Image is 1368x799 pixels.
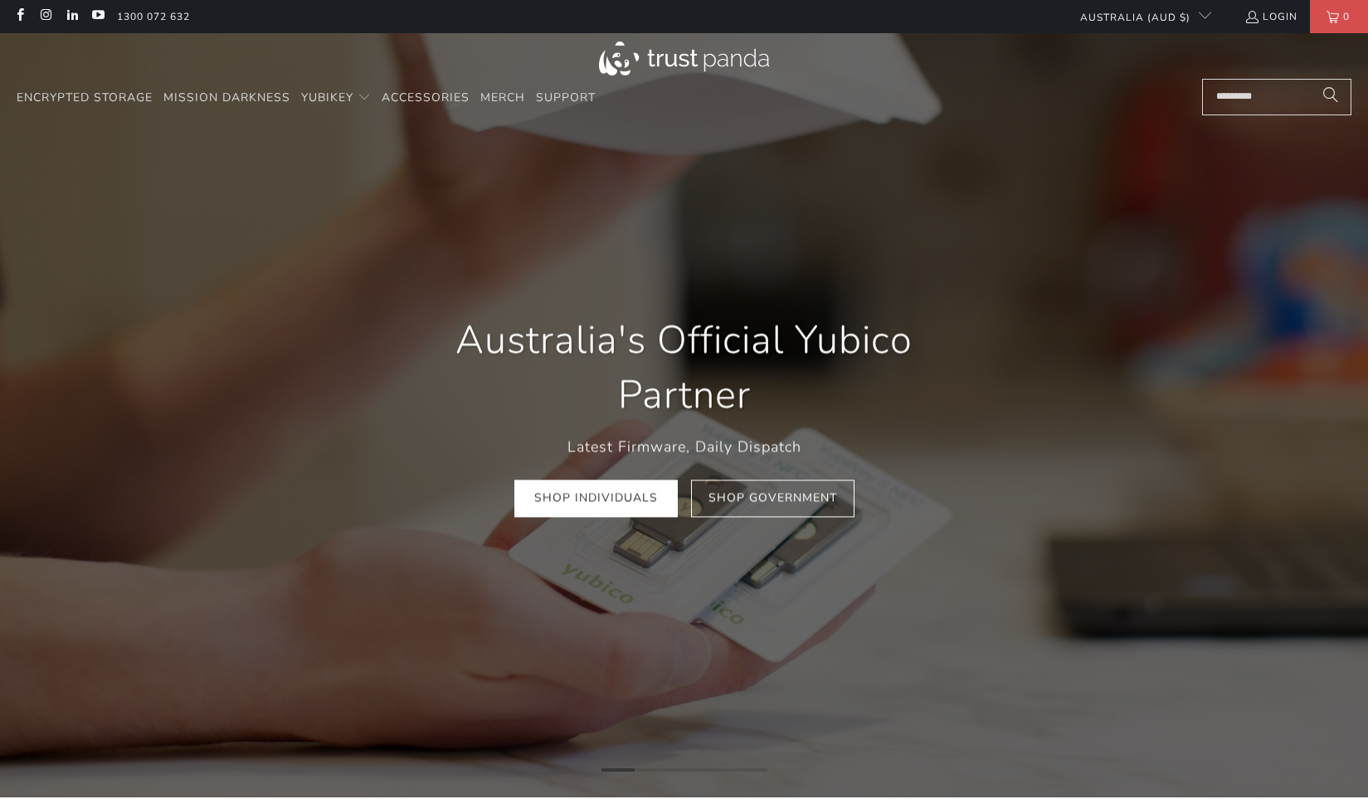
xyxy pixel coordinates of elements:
a: Trust Panda Australia on Instagram [38,10,52,23]
nav: Translation missing: en.navigation.header.main_nav [17,79,596,118]
span: Support [536,90,596,105]
span: Mission Darkness [163,90,290,105]
a: Mission Darkness [163,79,290,118]
li: Page dot 3 [668,768,701,772]
button: Search [1310,79,1351,115]
li: Page dot 5 [734,768,767,772]
input: Search... [1202,79,1351,115]
img: Trust Panda Australia [599,41,769,76]
a: Accessories [382,79,470,118]
li: Page dot 2 [635,768,668,772]
a: Shop Individuals [514,480,678,517]
span: Encrypted Storage [17,90,153,105]
a: Trust Panda Australia on LinkedIn [65,10,79,23]
span: YubiKey [301,90,353,105]
p: Latest Firmware, Daily Dispatch [411,435,958,459]
h1: Australia's Official Yubico Partner [411,314,958,423]
a: Support [536,79,596,118]
a: Trust Panda Australia on Facebook [12,10,27,23]
span: Accessories [382,90,470,105]
a: Merch [480,79,525,118]
a: Login [1244,7,1297,26]
li: Page dot 4 [701,768,734,772]
li: Page dot 1 [601,768,635,772]
span: Merch [480,90,525,105]
summary: YubiKey [301,79,371,118]
a: Trust Panda Australia on YouTube [90,10,105,23]
a: Encrypted Storage [17,79,153,118]
a: Shop Government [691,480,854,517]
a: 1300 072 632 [117,7,190,26]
